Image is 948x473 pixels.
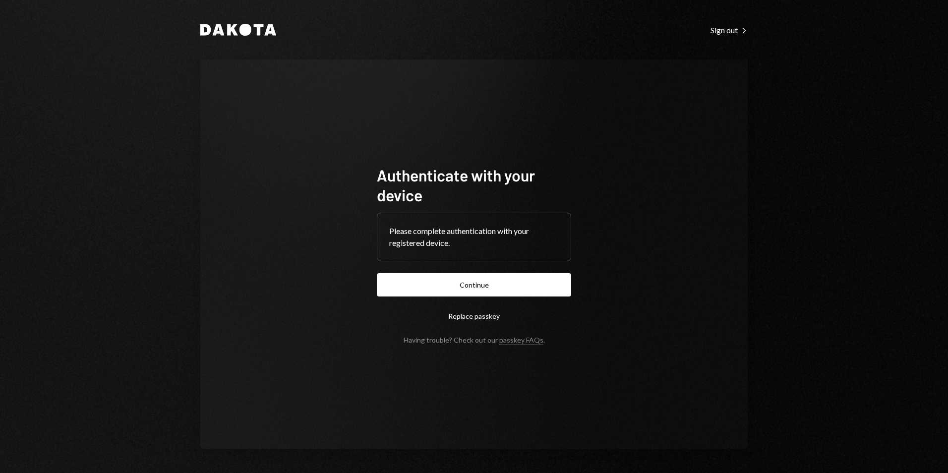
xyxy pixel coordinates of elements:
[711,25,748,35] div: Sign out
[499,336,543,345] a: passkey FAQs
[377,165,571,205] h1: Authenticate with your device
[377,304,571,328] button: Replace passkey
[389,225,559,249] div: Please complete authentication with your registered device.
[711,24,748,35] a: Sign out
[377,273,571,296] button: Continue
[404,336,545,344] div: Having trouble? Check out our .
